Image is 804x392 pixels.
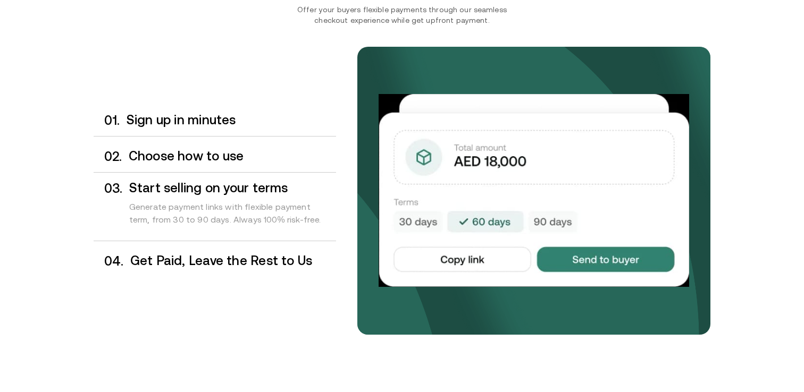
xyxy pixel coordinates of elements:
[281,4,523,25] p: Offer your buyers flexible payments through our seamless checkout experience while get upfront pa...
[94,113,120,127] div: 0 1 .
[379,94,689,286] img: Your payments collected on time.
[130,254,336,268] h3: Get Paid, Leave the Rest to Us
[357,47,710,335] img: bg
[94,254,124,268] div: 0 4 .
[129,181,336,195] h3: Start selling on your terms
[129,149,336,163] h3: Choose how to use
[94,181,123,236] div: 0 3 .
[127,113,336,127] h3: Sign up in minutes
[129,195,336,236] div: Generate payment links with flexible payment term, from 30 to 90 days. Always 100% risk-free.
[94,149,122,164] div: 0 2 .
